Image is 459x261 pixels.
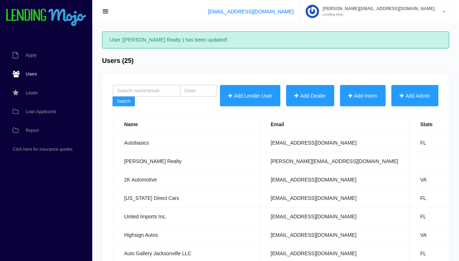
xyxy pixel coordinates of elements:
td: [EMAIL_ADDRESS][DOMAIN_NAME] [260,226,409,244]
button: Add Lender User [220,85,281,107]
td: [EMAIL_ADDRESS][DOMAIN_NAME] [260,189,409,207]
span: Apply [26,53,37,57]
a: [EMAIL_ADDRESS][DOMAIN_NAME] [208,9,294,14]
td: [PERSON_NAME][EMAIL_ADDRESS][DOMAIN_NAME] [260,152,409,171]
td: [EMAIL_ADDRESS][DOMAIN_NAME] [260,134,409,152]
td: United Imports Inc. [113,207,260,226]
th: Name [113,115,260,134]
span: Leads [26,91,38,95]
h4: Users (25) [102,57,133,65]
td: Highsign Autos [113,226,260,244]
span: Click here for insurance quotes [13,147,72,151]
span: Loan Applicants [26,110,56,114]
td: 2K Automotive [113,171,260,189]
span: Report [26,128,39,133]
td: [EMAIL_ADDRESS][DOMAIN_NAME] [260,207,409,226]
span: [PERSON_NAME][EMAIL_ADDRESS][DOMAIN_NAME] [319,7,435,11]
td: [PERSON_NAME] Realty [113,152,260,171]
div: User ([PERSON_NAME] Realty ) has been updated! [102,31,449,48]
input: State [180,85,217,97]
td: [US_STATE] Direct Cars [113,189,260,207]
button: Add Dealer [286,85,334,107]
th: Email [260,115,409,134]
small: Lending Mojo [319,13,435,16]
input: Search name/email [113,85,180,97]
img: logo-small.png [5,9,87,27]
span: Users [26,72,37,76]
td: Autobasics [113,134,260,152]
button: Add Admin [391,85,438,107]
button: Search [112,97,135,107]
img: Profile image [306,5,319,18]
button: Add Intern [340,85,386,107]
td: [EMAIL_ADDRESS][DOMAIN_NAME] [260,171,409,189]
